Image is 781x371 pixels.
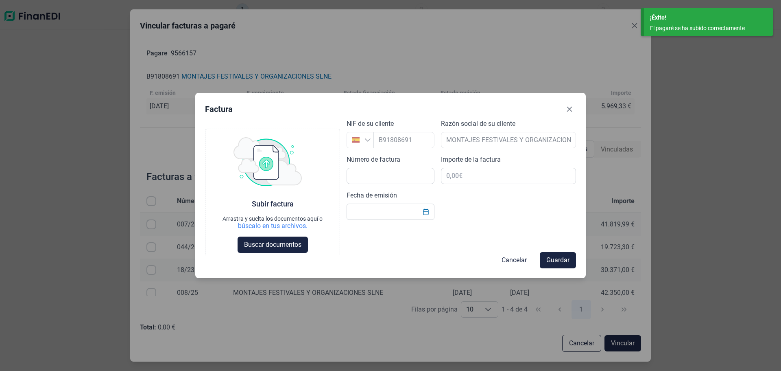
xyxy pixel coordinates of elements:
button: Buscar documentos [238,237,308,253]
span: Buscar documentos [244,240,301,250]
label: NIF de su cliente [347,119,394,129]
div: El pagaré se ha subido correctamente [650,24,761,33]
div: Busque un NIF [364,132,373,148]
label: Importe de la factura [441,155,501,165]
div: Factura [205,103,233,115]
button: Cancelar [495,252,533,268]
img: upload img [233,137,302,186]
label: Número de factura [347,155,400,165]
button: Choose Date [418,204,434,219]
span: Cancelar [502,255,527,265]
div: ¡Éxito! [650,13,767,22]
div: búscalo en tus archivos. [238,222,308,230]
input: 0,00€ [441,168,576,184]
button: Guardar [540,252,576,268]
button: Close [563,103,576,116]
span: Guardar [546,255,569,265]
div: búscalo en tus archivos. [223,222,323,230]
div: Subir factura [252,199,294,209]
label: Fecha de emisión [347,191,397,200]
div: Arrastra y suelta los documentos aquí o [223,215,323,222]
label: Razón social de su cliente [441,119,515,129]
